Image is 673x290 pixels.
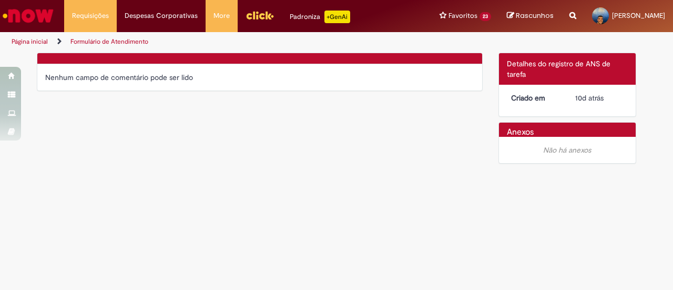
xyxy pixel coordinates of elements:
[246,7,274,23] img: click_logo_yellow_360x200.png
[324,11,350,23] p: +GenAi
[290,11,350,23] div: Padroniza
[575,93,624,103] div: 22/08/2025 08:56:19
[507,11,554,21] a: Rascunhos
[8,32,441,52] ul: Trilhas de página
[575,93,604,103] time: 22/08/2025 07:56:19
[448,11,477,21] span: Favoritos
[125,11,198,21] span: Despesas Corporativas
[45,72,474,83] div: Nenhum campo de comentário pode ser lido
[507,128,534,137] h2: Anexos
[213,11,230,21] span: More
[575,93,604,103] span: 10d atrás
[1,5,55,26] img: ServiceNow
[516,11,554,21] span: Rascunhos
[12,37,48,46] a: Página inicial
[72,11,109,21] span: Requisições
[503,93,568,103] dt: Criado em
[480,12,491,21] span: 23
[612,11,665,20] span: [PERSON_NAME]
[70,37,148,46] a: Formulário de Atendimento
[543,145,591,155] em: Não há anexos
[507,59,610,79] span: Detalhes do registro de ANS de tarefa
